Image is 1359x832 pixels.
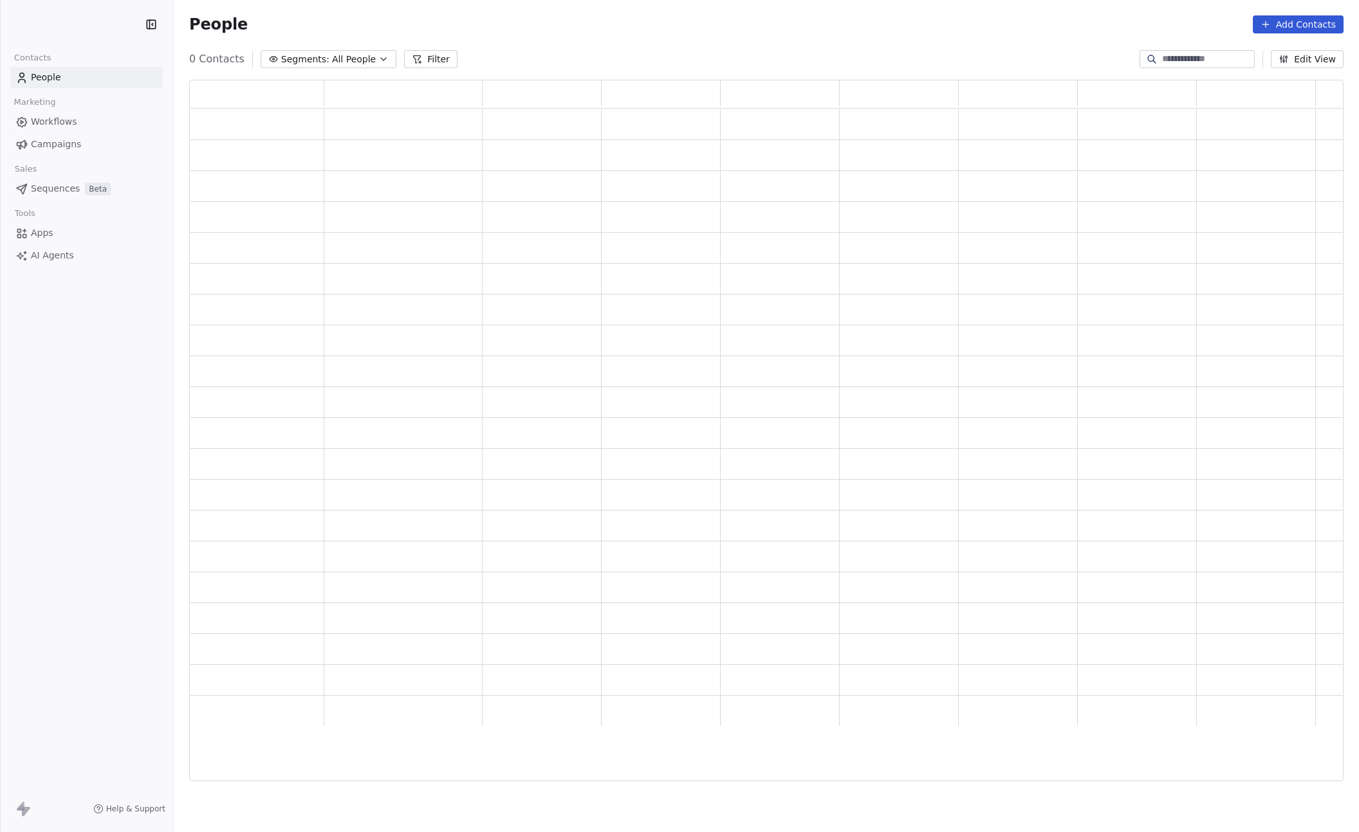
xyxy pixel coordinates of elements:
button: Add Contacts [1253,15,1344,33]
span: Sequences [31,182,80,195]
a: Workflows [10,111,163,132]
a: People [10,67,163,88]
span: Contacts [8,48,57,68]
button: Edit View [1271,50,1344,68]
a: Campaigns [10,134,163,155]
span: 0 Contacts [189,51,245,67]
span: AI Agents [31,249,74,262]
span: People [31,71,61,84]
span: People [189,15,248,34]
span: Segments: [281,53,329,66]
span: Help & Support [106,804,165,814]
a: Help & Support [93,804,165,814]
a: SequencesBeta [10,178,163,199]
button: Filter [404,50,458,68]
a: Apps [10,222,163,244]
a: AI Agents [10,245,163,266]
span: Sales [9,159,42,179]
span: Apps [31,226,53,240]
span: All People [332,53,376,66]
span: Tools [9,204,41,223]
span: Workflows [31,115,77,129]
span: Marketing [8,93,61,112]
span: Beta [85,183,111,195]
span: Campaigns [31,138,81,151]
